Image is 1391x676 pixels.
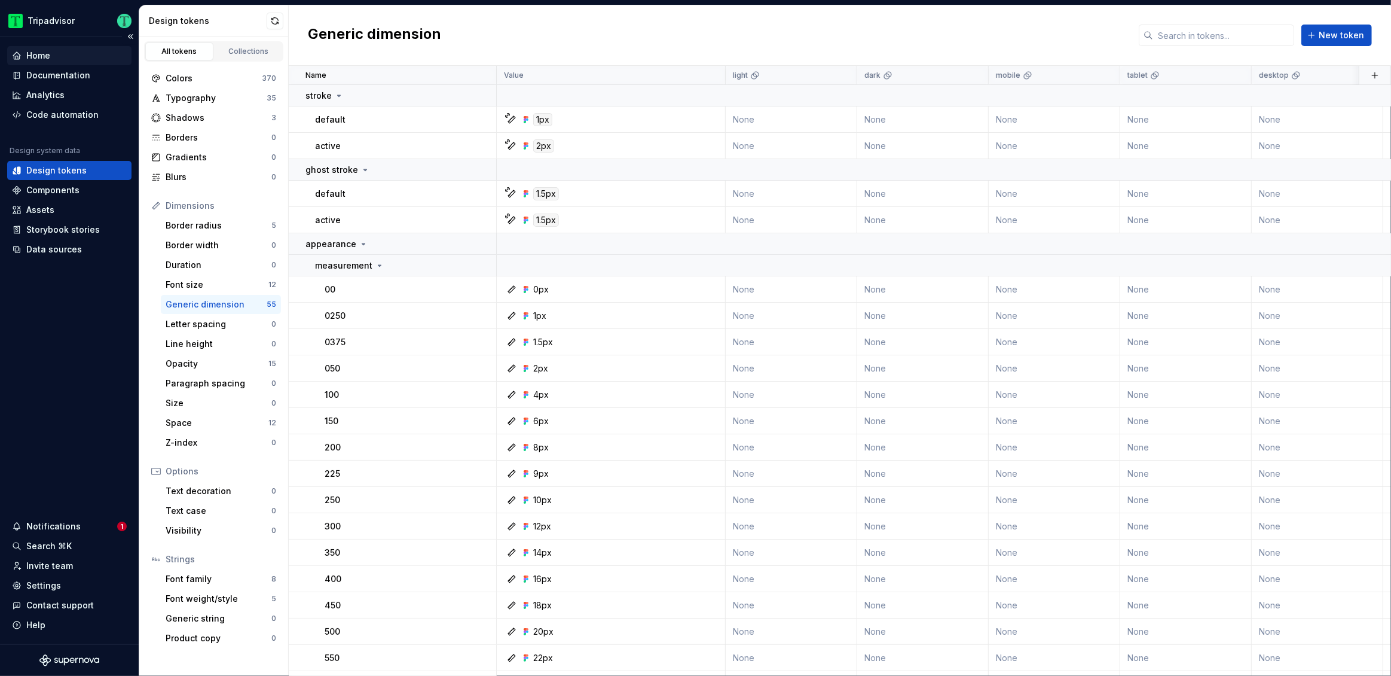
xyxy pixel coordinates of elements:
[10,146,80,156] div: Design system data
[271,438,276,447] div: 0
[271,486,276,496] div: 0
[726,303,857,329] td: None
[122,28,139,45] button: Collapse sidebar
[268,280,276,290] div: 12
[146,128,281,147] a: Borders0
[7,200,132,220] a: Assets
[315,214,341,226] p: active
[219,47,279,56] div: Collections
[161,315,281,334] a: Letter spacing0
[166,299,267,310] div: Generic dimension
[325,363,340,374] p: 050
[7,596,132,615] button: Contact support
[533,389,549,401] div: 4px
[733,71,748,80] p: light
[533,494,552,506] div: 10px
[1252,566,1383,592] td: None
[857,461,989,487] td: None
[1252,355,1383,382] td: None
[1252,207,1383,233] td: None
[989,329,1120,355] td: None
[166,279,268,291] div: Font size
[1252,133,1383,159] td: None
[166,525,271,537] div: Visibility
[989,276,1120,303] td: None
[1120,207,1252,233] td: None
[726,276,857,303] td: None
[726,513,857,540] td: None
[1252,540,1383,566] td: None
[1120,303,1252,329] td: None
[161,609,281,628] a: Generic string0
[166,505,271,517] div: Text case
[989,461,1120,487] td: None
[161,413,281,433] a: Space12
[268,418,276,428] div: 12
[989,408,1120,434] td: None
[1120,382,1252,408] td: None
[166,485,271,497] div: Text decoration
[726,540,857,566] td: None
[533,652,553,664] div: 22px
[989,303,1120,329] td: None
[166,151,271,163] div: Gradients
[1252,645,1383,671] td: None
[26,109,99,121] div: Code automation
[325,652,340,664] p: 550
[7,517,132,536] button: Notifications1
[1153,25,1294,46] input: Search in tokens...
[1120,461,1252,487] td: None
[1120,181,1252,207] td: None
[857,592,989,619] td: None
[1252,619,1383,645] td: None
[726,434,857,461] td: None
[271,634,276,643] div: 0
[146,89,281,108] a: Typography35
[308,25,441,46] h2: Generic dimension
[166,397,271,409] div: Size
[989,645,1120,671] td: None
[1120,566,1252,592] td: None
[161,394,281,413] a: Size0
[166,318,271,330] div: Letter spacing
[857,408,989,434] td: None
[857,487,989,513] td: None
[1252,461,1383,487] td: None
[1252,513,1383,540] td: None
[325,336,346,348] p: 0375
[166,171,271,183] div: Blurs
[161,521,281,540] a: Visibility0
[533,336,553,348] div: 1.5px
[39,654,99,666] svg: Supernova Logo
[305,90,332,102] p: stroke
[857,207,989,233] td: None
[166,358,268,370] div: Opacity
[271,574,276,584] div: 8
[305,71,326,80] p: Name
[161,354,281,373] a: Opacity15
[8,14,23,28] img: 0ed0e8b8-9446-497d-bad0-376821b19aa5.png
[271,319,276,329] div: 0
[166,437,271,449] div: Z-index
[989,133,1120,159] td: None
[325,573,341,585] p: 400
[166,200,276,212] div: Dimensions
[271,594,276,604] div: 5
[146,148,281,167] a: Gradients0
[166,220,271,232] div: Border radius
[26,540,72,552] div: Search ⌘K
[1120,487,1252,513] td: None
[271,221,276,230] div: 5
[271,240,276,250] div: 0
[1120,513,1252,540] td: None
[271,339,276,349] div: 0
[726,106,857,133] td: None
[325,415,338,427] p: 150
[7,66,132,85] a: Documentation
[726,207,857,233] td: None
[325,599,341,611] p: 450
[1120,434,1252,461] td: None
[166,553,276,565] div: Strings
[267,93,276,103] div: 35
